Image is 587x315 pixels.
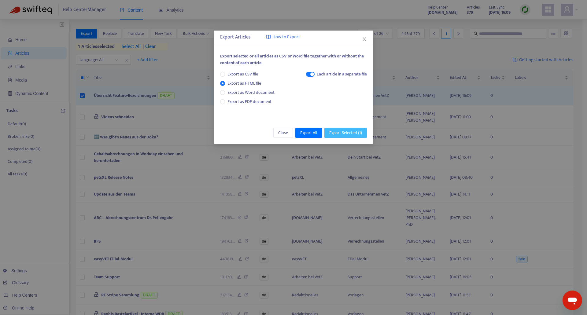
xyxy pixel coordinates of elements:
span: Export as Word document [225,89,277,96]
span: close [362,37,367,42]
div: Each article in a separate file [317,71,367,78]
span: Export as CSV file [225,71,260,78]
iframe: Schaltfläche zum Öffnen des Messaging-Fensters [563,291,582,310]
button: Close [273,128,293,138]
div: Export Articles [220,34,367,41]
span: Export All [300,130,317,136]
span: Export selected or all articles as CSV or Word file together with or without the content of each ... [220,53,364,66]
img: image-link [266,35,271,39]
span: Export Selected ( 1 ) [329,130,362,136]
a: How to Export [266,34,300,41]
span: Close [278,130,288,136]
button: Export All [295,128,322,138]
span: Export as HTML file [225,80,264,87]
button: Close [361,36,368,42]
button: Export Selected (1) [324,128,367,138]
span: Export as PDF document [227,98,271,105]
span: How to Export [272,34,300,41]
